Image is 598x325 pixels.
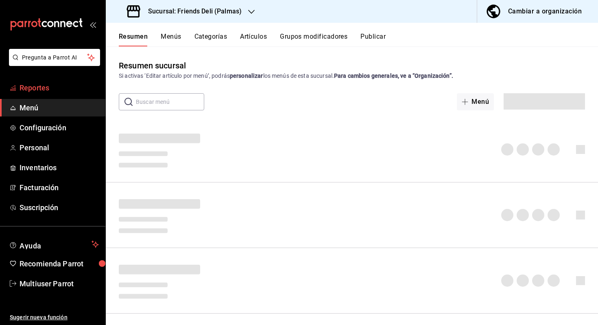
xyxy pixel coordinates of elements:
[6,59,100,68] a: Pregunta a Parrot AI
[20,162,99,173] span: Inventarios
[360,33,386,46] button: Publicar
[136,94,204,110] input: Buscar menú
[119,59,186,72] div: Resumen sucursal
[20,278,99,289] span: Multiuser Parrot
[89,21,96,28] button: open_drawer_menu
[119,33,148,46] button: Resumen
[230,72,263,79] strong: personalizar
[20,102,99,113] span: Menú
[240,33,267,46] button: Artículos
[280,33,347,46] button: Grupos modificadores
[194,33,227,46] button: Categorías
[334,72,453,79] strong: Para cambios generales, ve a “Organización”.
[20,82,99,93] span: Reportes
[457,93,494,110] button: Menú
[10,313,99,322] span: Sugerir nueva función
[119,33,598,46] div: navigation tabs
[20,258,99,269] span: Recomienda Parrot
[20,202,99,213] span: Suscripción
[119,72,585,80] div: Si activas ‘Editar artículo por menú’, podrás los menús de esta sucursal.
[142,7,242,16] h3: Sucursal: Friends Deli (Palmas)
[161,33,181,46] button: Menús
[20,239,88,249] span: Ayuda
[22,53,87,62] span: Pregunta a Parrot AI
[20,182,99,193] span: Facturación
[20,142,99,153] span: Personal
[9,49,100,66] button: Pregunta a Parrot AI
[20,122,99,133] span: Configuración
[508,6,582,17] div: Cambiar a organización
